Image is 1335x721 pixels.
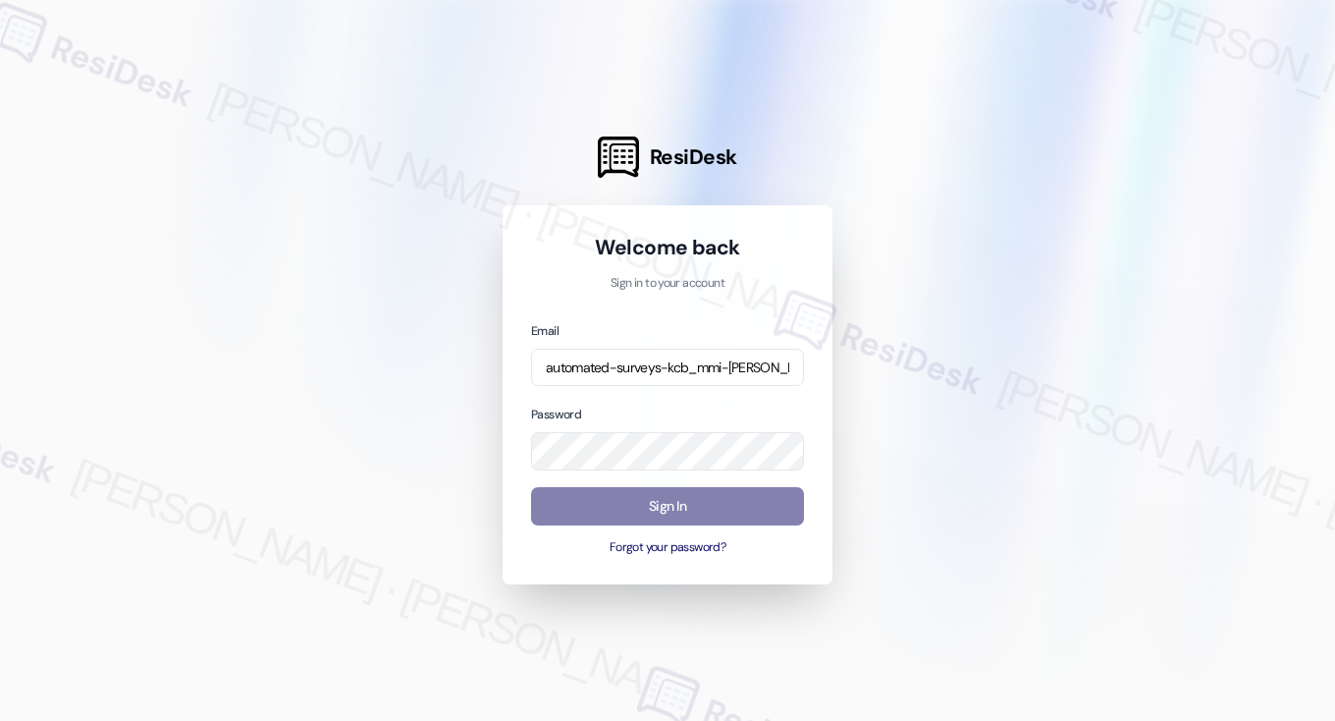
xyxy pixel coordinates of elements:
[531,407,581,422] label: Password
[531,234,804,261] h1: Welcome back
[531,487,804,526] button: Sign In
[531,323,559,339] label: Email
[531,275,804,293] p: Sign in to your account
[650,143,737,171] span: ResiDesk
[531,349,804,387] input: name@example.com
[598,137,639,178] img: ResiDesk Logo
[531,539,804,557] button: Forgot your password?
